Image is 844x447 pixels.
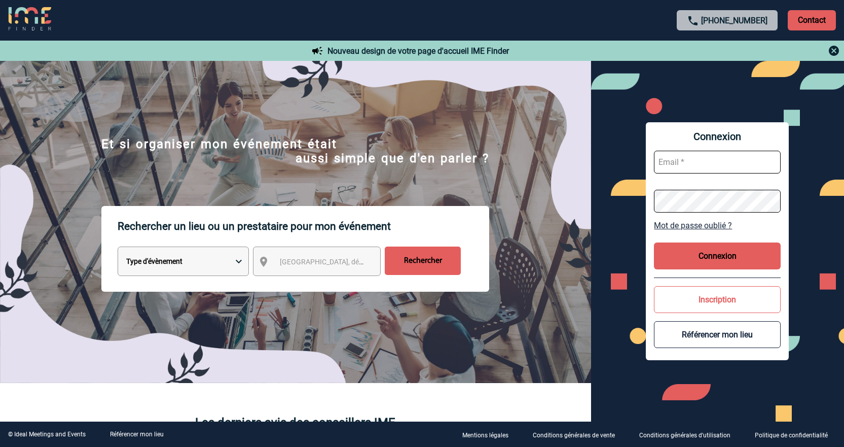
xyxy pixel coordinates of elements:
[701,16,767,25] a: [PHONE_NUMBER]
[454,430,525,439] a: Mentions légales
[525,430,631,439] a: Conditions générales de vente
[654,221,781,230] a: Mot de passe oublié ?
[654,286,781,313] button: Inscription
[788,10,836,30] p: Contact
[8,431,86,438] div: © Ideal Meetings and Events
[654,151,781,174] input: Email *
[280,258,421,266] span: [GEOGRAPHIC_DATA], département, région...
[110,431,164,438] a: Référencer mon lieu
[654,130,781,143] span: Connexion
[631,430,747,439] a: Conditions générales d'utilisation
[462,432,508,439] p: Mentions légales
[654,321,781,348] button: Référencer mon lieu
[747,430,844,439] a: Politique de confidentialité
[687,15,699,27] img: call-24-px.png
[755,432,828,439] p: Politique de confidentialité
[533,432,615,439] p: Conditions générales de vente
[639,432,730,439] p: Conditions générales d'utilisation
[118,206,489,247] p: Rechercher un lieu ou un prestataire pour mon événement
[654,243,781,269] button: Connexion
[385,247,461,275] input: Rechercher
